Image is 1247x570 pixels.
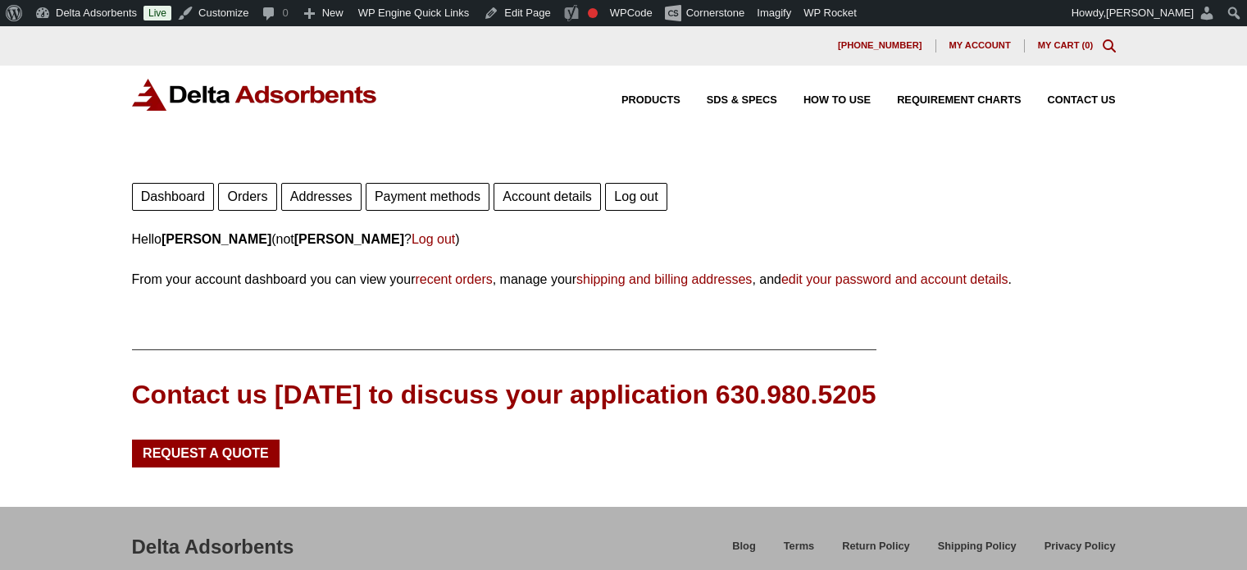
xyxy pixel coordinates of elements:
a: Shipping Policy [924,537,1031,566]
span: SDS & SPECS [707,95,777,106]
span: Terms [784,541,814,552]
a: Blog [718,537,769,566]
span: Requirement Charts [897,95,1021,106]
a: SDS & SPECS [680,95,777,106]
a: Live [143,6,171,21]
span: How to Use [803,95,871,106]
a: recent orders [415,272,492,286]
span: 0 [1085,40,1090,50]
a: edit your password and account details [781,272,1008,286]
div: Toggle Modal Content [1103,39,1116,52]
a: Contact Us [1022,95,1116,106]
a: Request a Quote [132,440,280,467]
a: Products [595,95,680,106]
a: Return Policy [828,537,924,566]
a: Orders [218,183,276,211]
a: How to Use [777,95,871,106]
span: My account [949,41,1011,50]
a: shipping and billing addresses [576,272,752,286]
p: From your account dashboard you can view your , manage your , and . [132,268,1116,290]
span: Return Policy [842,541,910,552]
span: Products [621,95,680,106]
span: [PHONE_NUMBER] [838,41,922,50]
a: Dashboard [132,183,215,211]
span: Contact Us [1048,95,1116,106]
a: Addresses [281,183,362,211]
a: My account [936,39,1025,52]
p: Hello (not ? ) [132,228,1116,250]
img: Delta Adsorbents [132,79,378,111]
a: Payment methods [366,183,489,211]
strong: [PERSON_NAME] [294,232,404,246]
a: [PHONE_NUMBER] [825,39,936,52]
a: Log out [412,232,455,246]
a: Privacy Policy [1031,537,1116,566]
span: Shipping Policy [938,541,1017,552]
a: Requirement Charts [871,95,1021,106]
span: Blog [732,541,755,552]
a: My Cart (0) [1038,40,1094,50]
strong: [PERSON_NAME] [162,232,271,246]
span: Request a Quote [143,447,269,460]
a: Log out [605,183,667,211]
a: Account details [494,183,601,211]
div: Focus keyphrase not set [588,8,598,18]
a: Terms [770,537,828,566]
div: Delta Adsorbents [132,533,294,561]
div: Contact us [DATE] to discuss your application 630.980.5205 [132,376,876,413]
nav: Account pages [132,179,1116,211]
span: Privacy Policy [1044,541,1116,552]
span: [PERSON_NAME] [1106,7,1194,19]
